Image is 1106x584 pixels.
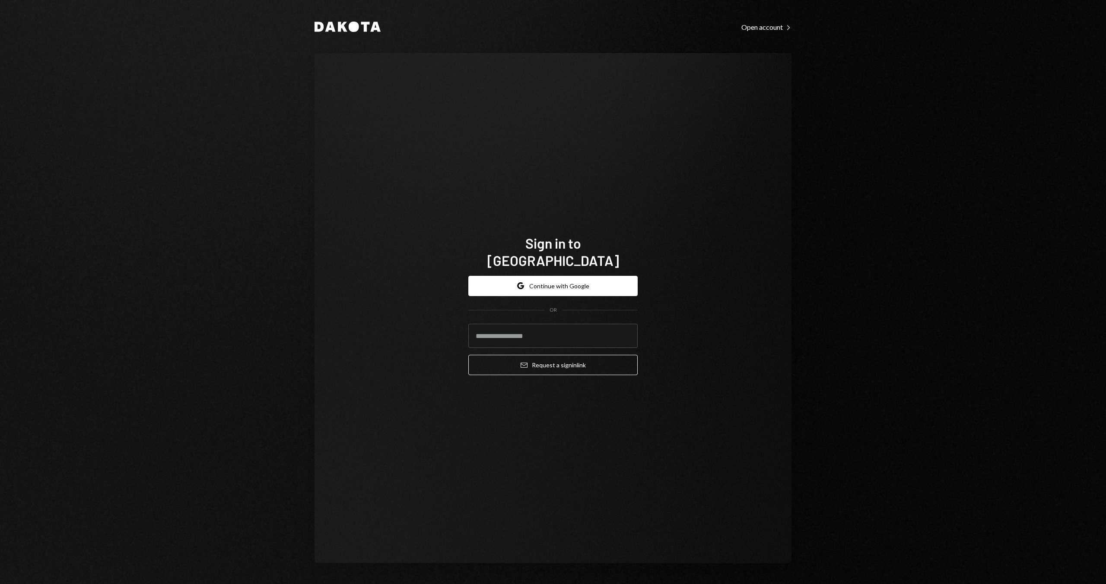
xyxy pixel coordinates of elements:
[468,276,638,296] button: Continue with Google
[741,22,791,32] a: Open account
[468,234,638,269] h1: Sign in to [GEOGRAPHIC_DATA]
[550,306,557,314] div: OR
[741,23,791,32] div: Open account
[468,355,638,375] button: Request a signinlink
